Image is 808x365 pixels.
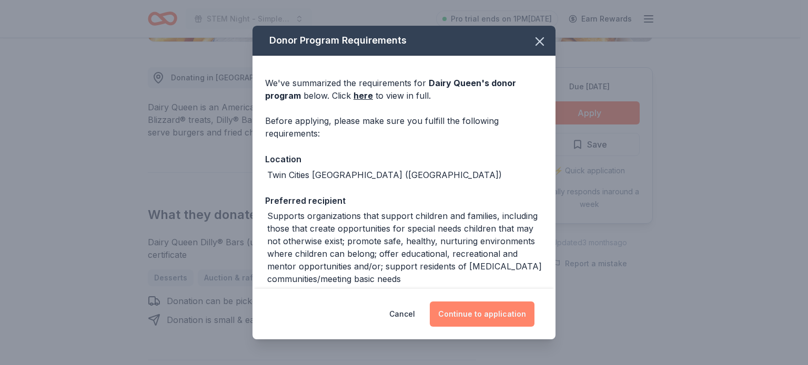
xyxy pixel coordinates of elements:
[265,152,543,166] div: Location
[267,210,543,285] div: Supports organizations that support children and families, including those that create opportunit...
[252,26,555,56] div: Donor Program Requirements
[430,301,534,327] button: Continue to application
[389,301,415,327] button: Cancel
[265,77,543,102] div: We've summarized the requirements for below. Click to view in full.
[265,194,543,207] div: Preferred recipient
[353,89,373,102] a: here
[267,169,502,181] div: Twin Cities [GEOGRAPHIC_DATA] ([GEOGRAPHIC_DATA])
[265,114,543,140] div: Before applying, please make sure you fulfill the following requirements:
